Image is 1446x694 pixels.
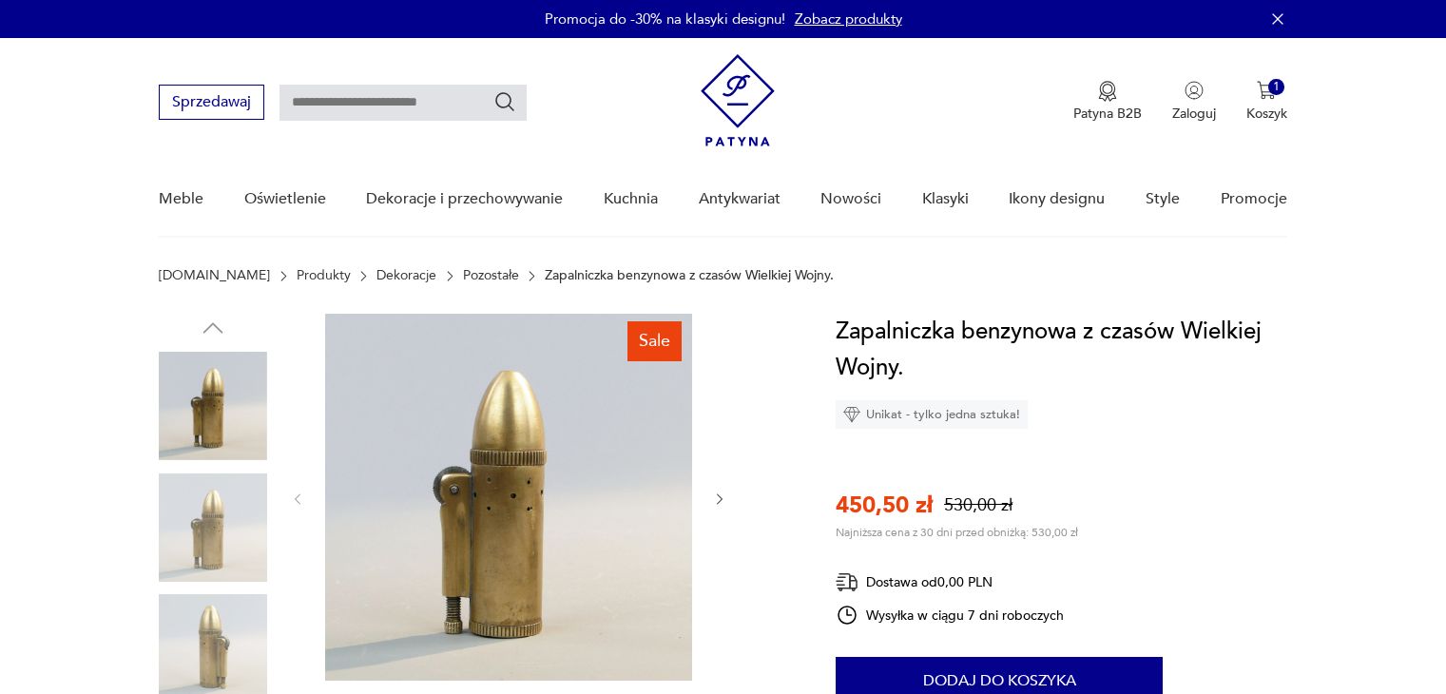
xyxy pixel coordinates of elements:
[297,268,351,283] a: Produkty
[376,268,436,283] a: Dekoracje
[1073,81,1142,123] a: Ikona medaluPatyna B2B
[1246,81,1287,123] button: 1Koszyk
[627,321,682,361] div: Sale
[820,163,881,236] a: Nowości
[159,473,267,582] img: Zdjęcie produktu Zapalniczka benzynowa z czasów Wielkiej Wojny.
[1172,105,1216,123] p: Zaloguj
[325,314,692,681] img: Zdjęcie produktu Zapalniczka benzynowa z czasów Wielkiej Wojny.
[1146,163,1180,236] a: Style
[944,493,1012,517] p: 530,00 zł
[1098,81,1117,102] img: Ikona medalu
[604,163,658,236] a: Kuchnia
[159,352,267,460] img: Zdjęcie produktu Zapalniczka benzynowa z czasów Wielkiej Wojny.
[701,54,775,146] img: Patyna - sklep z meblami i dekoracjami vintage
[1268,79,1284,95] div: 1
[1257,81,1276,100] img: Ikona koszyka
[244,163,326,236] a: Oświetlenie
[843,406,860,423] img: Ikona diamentu
[836,400,1028,429] div: Unikat - tylko jedna sztuka!
[699,163,781,236] a: Antykwariat
[836,314,1287,386] h1: Zapalniczka benzynowa z czasów Wielkiej Wojny.
[1246,105,1287,123] p: Koszyk
[159,85,264,120] button: Sprzedawaj
[493,90,516,113] button: Szukaj
[1073,105,1142,123] p: Patyna B2B
[1185,81,1204,100] img: Ikonka użytkownika
[545,10,785,29] p: Promocja do -30% na klasyki designu!
[1172,81,1216,123] button: Zaloguj
[463,268,519,283] a: Pozostałe
[1009,163,1105,236] a: Ikony designu
[836,570,1064,594] div: Dostawa od 0,00 PLN
[836,570,858,594] img: Ikona dostawy
[1073,81,1142,123] button: Patyna B2B
[159,97,264,110] a: Sprzedawaj
[545,268,834,283] p: Zapalniczka benzynowa z czasów Wielkiej Wojny.
[795,10,902,29] a: Zobacz produkty
[1221,163,1287,236] a: Promocje
[159,163,203,236] a: Meble
[836,525,1078,540] p: Najniższa cena z 30 dni przed obniżką: 530,00 zł
[836,604,1064,627] div: Wysyłka w ciągu 7 dni roboczych
[922,163,969,236] a: Klasyki
[159,268,270,283] a: [DOMAIN_NAME]
[366,163,563,236] a: Dekoracje i przechowywanie
[836,490,933,521] p: 450,50 zł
